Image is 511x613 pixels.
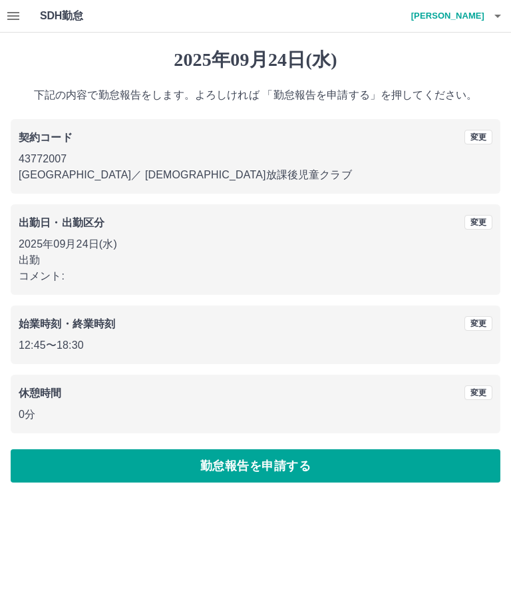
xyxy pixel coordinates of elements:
b: 始業時刻・終業時刻 [19,318,115,329]
p: 0分 [19,407,492,423]
button: 変更 [464,130,492,144]
button: 変更 [464,316,492,331]
button: 変更 [464,215,492,230]
p: 2025年09月24日(水) [19,236,492,252]
p: 12:45 〜 18:30 [19,337,492,353]
button: 勤怠報告を申請する [11,449,500,483]
p: 下記の内容で勤怠報告をします。よろしければ 「勤怠報告を申請する」を押してください。 [11,87,500,103]
button: 変更 [464,385,492,400]
b: 出勤日・出勤区分 [19,217,104,228]
p: 43772007 [19,151,492,167]
h1: 2025年09月24日(水) [11,49,500,71]
p: コメント: [19,268,492,284]
p: 出勤 [19,252,492,268]
b: 契約コード [19,132,73,143]
b: 休憩時間 [19,387,62,399]
p: [GEOGRAPHIC_DATA] ／ [DEMOGRAPHIC_DATA]放課後児童クラブ [19,167,492,183]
